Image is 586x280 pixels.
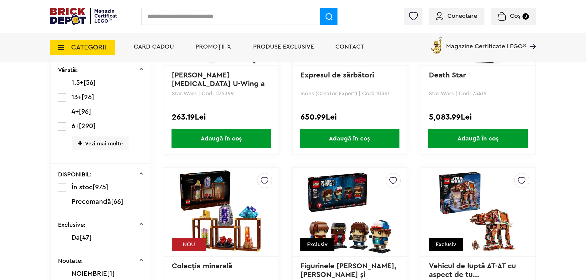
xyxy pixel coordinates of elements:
[178,169,264,255] img: Colecţia minerală
[429,91,527,96] p: Star Wars | Cod: 75419
[172,91,270,96] p: Star Wars | Cod: d75399
[300,113,399,121] div: 650.99Lei
[71,44,106,51] span: CATEGORII
[510,13,521,19] span: Coș
[293,129,407,148] a: Adaugă în coș
[79,108,91,115] span: [96]
[335,44,364,50] a: Contact
[107,270,115,277] span: [1]
[72,136,129,150] span: Vezi mai multe
[172,129,271,148] span: Adaugă în coș
[58,258,83,264] p: Noutate:
[300,72,374,79] a: Expresul de sărbători
[446,35,526,49] span: Magazine Certificate LEGO®
[71,123,79,129] span: 6+
[195,44,232,50] a: PROMOȚII %
[429,238,463,251] div: Exclusiv
[429,113,527,121] div: 5,083.99Lei
[71,198,111,205] span: Precomandă
[71,108,79,115] span: 4+
[429,262,518,278] a: Vehicul de luptă AT-AT cu aspect de tu...
[172,113,270,121] div: 263.19Lei
[428,129,528,148] span: Adaugă în coș
[82,94,94,101] span: [26]
[300,129,399,148] span: Adaugă în coș
[429,72,466,79] a: Death Star
[58,172,92,178] p: DISPONIBIL:
[58,222,86,228] p: Exclusive:
[111,198,123,205] span: [66]
[58,67,78,73] p: Vârstă:
[300,238,334,251] div: Exclusiv
[164,129,278,148] a: Adaugă în coș
[93,184,108,191] span: [975]
[526,35,536,41] a: Magazine Certificate LEGO®
[172,262,232,270] a: Colecţia minerală
[522,13,529,20] small: 0
[172,238,206,251] div: NOU
[447,13,477,19] span: Conectare
[172,72,267,96] a: [PERSON_NAME][MEDICAL_DATA] U-Wing a rebelilor - Amba...
[71,94,82,101] span: 13+
[421,129,535,148] a: Adaugă în coș
[71,270,107,277] span: NOIEMBRIE
[71,184,93,191] span: În stoc
[80,234,92,241] span: [47]
[71,234,80,241] span: Da
[134,44,174,50] a: Card Cadou
[253,44,314,50] a: Produse exclusive
[436,13,477,19] a: Conectare
[300,91,399,96] p: Icons (Creator Expert) | Cod: 10361
[71,79,83,86] span: 1.5+
[435,169,521,255] img: Vehicul de luptă AT-AT cu aspect de turtă dulce
[83,79,96,86] span: [56]
[79,123,96,129] span: [290]
[306,169,392,255] img: Figurinele Mike, Dustin, Lucas și Will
